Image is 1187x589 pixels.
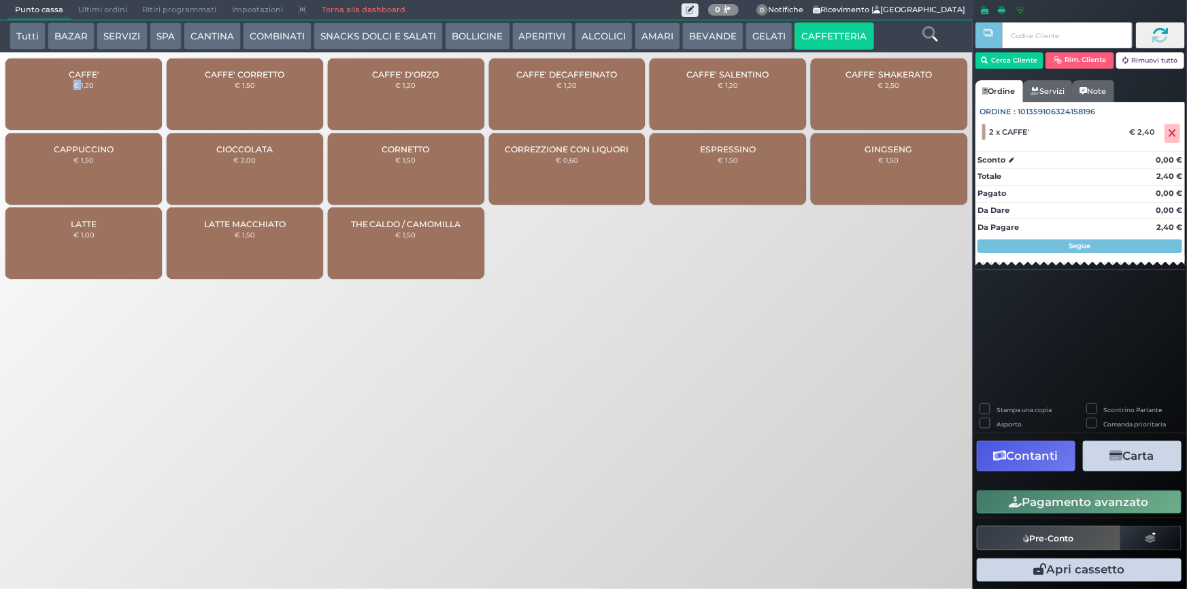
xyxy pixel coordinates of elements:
[351,219,461,229] span: THE CALDO / CAMOMILLA
[373,69,439,80] span: CAFFE' D'ORZO
[1046,52,1114,69] button: Rim. Cliente
[715,5,720,14] b: 0
[184,22,241,50] button: CANTINA
[1072,80,1114,102] a: Note
[445,22,509,50] button: BOLLICINE
[314,22,443,50] button: SNACKS DOLCI E SALATI
[54,144,114,154] span: CAPPUCCINO
[879,156,899,164] small: € 1,50
[205,69,284,80] span: CAFFE' CORRETTO
[990,127,1030,137] span: 2 x CAFFE'
[396,231,416,239] small: € 1,50
[1116,52,1185,69] button: Rimuovi tutto
[977,526,1121,550] button: Pre-Conto
[1002,22,1132,48] input: Codice Cliente
[1127,127,1162,137] div: € 2,40
[682,22,743,50] button: BEVANDE
[977,490,1182,514] button: Pagamento avanzato
[73,81,94,89] small: € 1,20
[556,81,577,89] small: € 1,20
[977,441,1075,471] button: Contanti
[135,1,224,20] span: Ritiri programmati
[314,1,413,20] a: Torna alla dashboard
[73,231,95,239] small: € 1,00
[10,22,46,50] button: Tutti
[746,22,792,50] button: GELATI
[505,144,629,154] span: CORREZZIONE CON LIQUORI
[1156,205,1182,215] strong: 0,00 €
[48,22,95,50] button: BAZAR
[575,22,633,50] button: ALCOLICI
[7,1,71,20] span: Punto cassa
[69,69,99,80] span: CAFFE'
[635,22,680,50] button: AMARI
[865,144,913,154] span: GINGSENG
[977,558,1182,582] button: Apri cassetto
[1156,155,1182,165] strong: 0,00 €
[846,69,932,80] span: CAFFE' SHAKERATO
[718,156,738,164] small: € 1,50
[516,69,617,80] span: CAFFE' DECAFFEINATO
[235,81,255,89] small: € 1,50
[997,405,1052,414] label: Stampa una copia
[795,22,873,50] button: CAFFETTERIA
[224,1,290,20] span: Impostazioni
[204,219,286,229] span: LATTE MACCHIATO
[1156,171,1182,181] strong: 2,40 €
[1083,441,1182,471] button: Carta
[1069,241,1091,250] strong: Segue
[396,81,416,89] small: € 1,20
[243,22,312,50] button: COMBINATI
[977,154,1005,166] strong: Sconto
[150,22,182,50] button: SPA
[382,144,430,154] span: CORNETTO
[233,156,256,164] small: € 2,00
[997,420,1022,428] label: Asporto
[1104,420,1167,428] label: Comanda prioritaria
[977,188,1006,198] strong: Pagato
[687,69,769,80] span: CAFFE' SALENTINO
[878,81,900,89] small: € 2,50
[216,144,273,154] span: CIOCCOLATA
[1104,405,1163,414] label: Scontrino Parlante
[556,156,578,164] small: € 0,60
[975,80,1023,102] a: Ordine
[975,52,1044,69] button: Cerca Cliente
[71,219,97,229] span: LATTE
[71,1,135,20] span: Ultimi ordini
[1156,222,1182,232] strong: 2,40 €
[1156,188,1182,198] strong: 0,00 €
[980,106,1016,118] span: Ordine :
[977,222,1019,232] strong: Da Pagare
[396,156,416,164] small: € 1,50
[977,171,1001,181] strong: Totale
[977,205,1009,215] strong: Da Dare
[1018,106,1096,118] span: 101359106324158196
[97,22,147,50] button: SERVIZI
[700,144,756,154] span: ESPRESSINO
[512,22,573,50] button: APERITIVI
[73,156,94,164] small: € 1,50
[1023,80,1072,102] a: Servizi
[718,81,738,89] small: € 1,20
[756,4,769,16] span: 0
[235,231,255,239] small: € 1,50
